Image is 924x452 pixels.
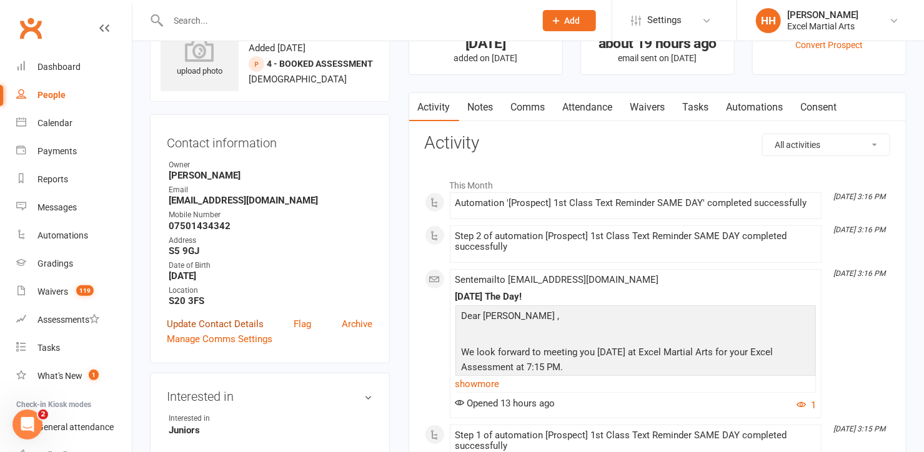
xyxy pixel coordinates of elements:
[787,21,858,32] div: Excel Martial Arts
[455,198,816,209] div: Automation '[Prospect] 1st Class Text Reminder SAME DAY' completed successfully
[16,81,132,109] a: People
[16,53,132,81] a: Dashboard
[37,230,88,240] div: Automations
[169,195,373,206] strong: [EMAIL_ADDRESS][DOMAIN_NAME]
[167,390,373,403] h3: Interested in
[37,90,66,100] div: People
[37,287,68,297] div: Waivers
[167,332,272,346] a: Manage Comms Settings
[37,62,81,72] div: Dashboard
[425,134,890,153] h3: Activity
[647,6,682,34] span: Settings
[833,225,885,234] i: [DATE] 3:16 PM
[169,184,373,196] div: Email
[425,172,890,192] li: This Month
[169,235,373,247] div: Address
[169,245,373,257] strong: S5 9GJ
[502,93,554,122] a: Comms
[37,258,73,268] div: Gradings
[554,93,622,122] a: Attendance
[169,159,373,171] div: Owner
[16,165,132,194] a: Reports
[420,53,551,63] p: added on [DATE]
[792,93,846,122] a: Consent
[565,16,580,26] span: Add
[89,370,99,380] span: 1
[455,430,816,451] div: Step 1 of automation [Prospect] 1st Class Text Reminder SAME DAY completed successfully
[16,222,132,250] a: Automations
[459,308,813,327] p: Dear [PERSON_NAME] ,
[459,345,813,378] p: We look forward to meeting you [DATE] at Excel Martial Arts for your Excel Assessment at 7:15 PM.
[16,306,132,334] a: Assessments
[16,109,132,137] a: Calendar
[718,93,792,122] a: Automations
[455,292,816,302] div: [DATE] The Day!
[420,37,551,50] div: [DATE]
[249,74,347,85] span: [DEMOGRAPHIC_DATA]
[342,317,373,332] a: Archive
[169,260,373,272] div: Date of Birth
[76,285,94,296] span: 119
[833,269,885,278] i: [DATE] 3:16 PM
[167,317,264,332] a: Update Contact Details
[37,202,77,212] div: Messages
[455,274,659,285] span: Sent email to [EMAIL_ADDRESS][DOMAIN_NAME]
[16,250,132,278] a: Gradings
[16,278,132,306] a: Waivers 119
[37,118,72,128] div: Calendar
[787,9,858,21] div: [PERSON_NAME]
[169,425,373,436] strong: Juniors
[169,270,373,282] strong: [DATE]
[459,93,502,122] a: Notes
[756,8,781,33] div: HH
[169,295,373,307] strong: S20 3FS
[161,37,239,78] div: upload photo
[37,146,77,156] div: Payments
[16,194,132,222] a: Messages
[16,334,132,362] a: Tasks
[409,93,459,122] a: Activity
[294,317,311,332] a: Flag
[833,425,885,433] i: [DATE] 3:15 PM
[37,315,99,325] div: Assessments
[592,37,723,50] div: about 19 hours ago
[169,170,373,181] strong: [PERSON_NAME]
[169,285,373,297] div: Location
[37,422,114,432] div: General attendance
[249,42,306,54] time: Added [DATE]
[455,398,555,409] span: Opened 13 hours ago
[37,174,68,184] div: Reports
[169,220,373,232] strong: 07501434342
[455,231,816,252] div: Step 2 of automation [Prospect] 1st Class Text Reminder SAME DAY completed successfully
[622,93,674,122] a: Waivers
[543,10,596,31] button: Add
[16,413,132,441] a: General attendance kiosk mode
[164,12,527,29] input: Search...
[15,12,46,44] a: Clubworx
[795,40,863,50] a: Convert Prospect
[592,53,723,63] p: email sent on [DATE]
[167,131,373,150] h3: Contact information
[169,413,272,425] div: Interested in
[37,343,60,353] div: Tasks
[37,371,82,381] div: What's New
[16,362,132,390] a: What's New1
[674,93,718,122] a: Tasks
[38,410,48,420] span: 2
[16,137,132,165] a: Payments
[797,398,816,413] button: 1
[12,410,42,440] iframe: Intercom live chat
[267,59,373,69] span: 4 - Booked Assessment
[169,209,373,221] div: Mobile Number
[833,192,885,201] i: [DATE] 3:16 PM
[455,375,816,393] a: show more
